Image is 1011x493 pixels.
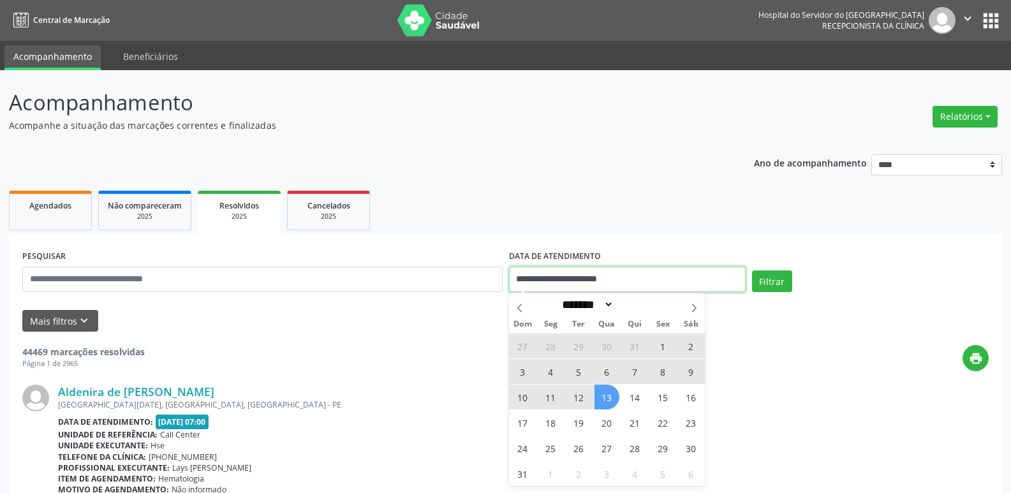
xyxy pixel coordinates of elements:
[961,11,975,26] i: 
[509,320,537,328] span: Dom
[58,429,158,440] b: Unidade de referência:
[538,334,563,358] span: Julho 28, 2025
[623,359,647,384] span: Agosto 7, 2025
[158,473,204,484] span: Hematologia
[594,436,619,460] span: Agosto 27, 2025
[510,436,535,460] span: Agosto 24, 2025
[172,462,251,473] span: Lays [PERSON_NAME]
[510,334,535,358] span: Julho 27, 2025
[22,346,145,358] strong: 44469 marcações resolvidas
[980,10,1002,32] button: apps
[156,415,209,429] span: [DATE] 07:00
[929,7,956,34] img: img
[58,385,214,399] a: Aldenira de [PERSON_NAME]
[933,106,998,128] button: Relatórios
[149,452,217,462] span: [PHONE_NUMBER]
[151,440,165,451] span: Hse
[679,461,704,486] span: Setembro 6, 2025
[679,334,704,358] span: Agosto 2, 2025
[297,212,360,221] div: 2025
[566,410,591,435] span: Agosto 19, 2025
[677,320,705,328] span: Sáb
[651,461,675,486] span: Setembro 5, 2025
[538,461,563,486] span: Setembro 1, 2025
[58,473,156,484] b: Item de agendamento:
[969,351,983,365] i: print
[58,399,989,410] div: [GEOGRAPHIC_DATA][DATE], [GEOGRAPHIC_DATA], [GEOGRAPHIC_DATA] - PE
[623,461,647,486] span: Setembro 4, 2025
[58,416,153,427] b: Data de atendimento:
[594,334,619,358] span: Julho 30, 2025
[956,7,980,34] button: 
[963,345,989,371] button: print
[108,212,182,221] div: 2025
[207,212,272,221] div: 2025
[9,87,704,119] p: Acompanhamento
[22,310,98,332] button: Mais filtroskeyboard_arrow_down
[538,359,563,384] span: Agosto 4, 2025
[623,385,647,409] span: Agosto 14, 2025
[4,45,101,70] a: Acompanhamento
[679,410,704,435] span: Agosto 23, 2025
[623,334,647,358] span: Julho 31, 2025
[566,359,591,384] span: Agosto 5, 2025
[58,452,146,462] b: Telefone da clínica:
[651,359,675,384] span: Agosto 8, 2025
[566,436,591,460] span: Agosto 26, 2025
[558,298,614,311] select: Month
[114,45,187,68] a: Beneficiários
[510,410,535,435] span: Agosto 17, 2025
[22,247,66,267] label: PESQUISAR
[822,20,924,31] span: Recepcionista da clínica
[22,358,145,369] div: Página 1 de 2965
[538,385,563,409] span: Agosto 11, 2025
[566,461,591,486] span: Setembro 2, 2025
[538,436,563,460] span: Agosto 25, 2025
[651,385,675,409] span: Agosto 15, 2025
[621,320,649,328] span: Qui
[307,200,350,211] span: Cancelados
[594,410,619,435] span: Agosto 20, 2025
[58,440,148,451] b: Unidade executante:
[651,334,675,358] span: Agosto 1, 2025
[509,247,601,267] label: DATA DE ATENDIMENTO
[510,359,535,384] span: Agosto 3, 2025
[9,119,704,132] p: Acompanhe a situação das marcações correntes e finalizadas
[536,320,565,328] span: Seg
[22,385,49,411] img: img
[29,200,71,211] span: Agendados
[160,429,200,440] span: Call Center
[679,436,704,460] span: Agosto 30, 2025
[510,461,535,486] span: Agosto 31, 2025
[594,359,619,384] span: Agosto 6, 2025
[593,320,621,328] span: Qua
[623,436,647,460] span: Agosto 28, 2025
[77,314,91,328] i: keyboard_arrow_down
[651,410,675,435] span: Agosto 22, 2025
[9,10,110,31] a: Central de Marcação
[594,461,619,486] span: Setembro 3, 2025
[679,385,704,409] span: Agosto 16, 2025
[623,410,647,435] span: Agosto 21, 2025
[566,334,591,358] span: Julho 29, 2025
[565,320,593,328] span: Ter
[33,15,110,26] span: Central de Marcação
[679,359,704,384] span: Agosto 9, 2025
[752,270,792,292] button: Filtrar
[594,385,619,409] span: Agosto 13, 2025
[58,462,170,473] b: Profissional executante:
[754,154,867,170] p: Ano de acompanhamento
[510,385,535,409] span: Agosto 10, 2025
[219,200,259,211] span: Resolvidos
[538,410,563,435] span: Agosto 18, 2025
[566,385,591,409] span: Agosto 12, 2025
[758,10,924,20] div: Hospital do Servidor do [GEOGRAPHIC_DATA]
[108,200,182,211] span: Não compareceram
[651,436,675,460] span: Agosto 29, 2025
[649,320,677,328] span: Sex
